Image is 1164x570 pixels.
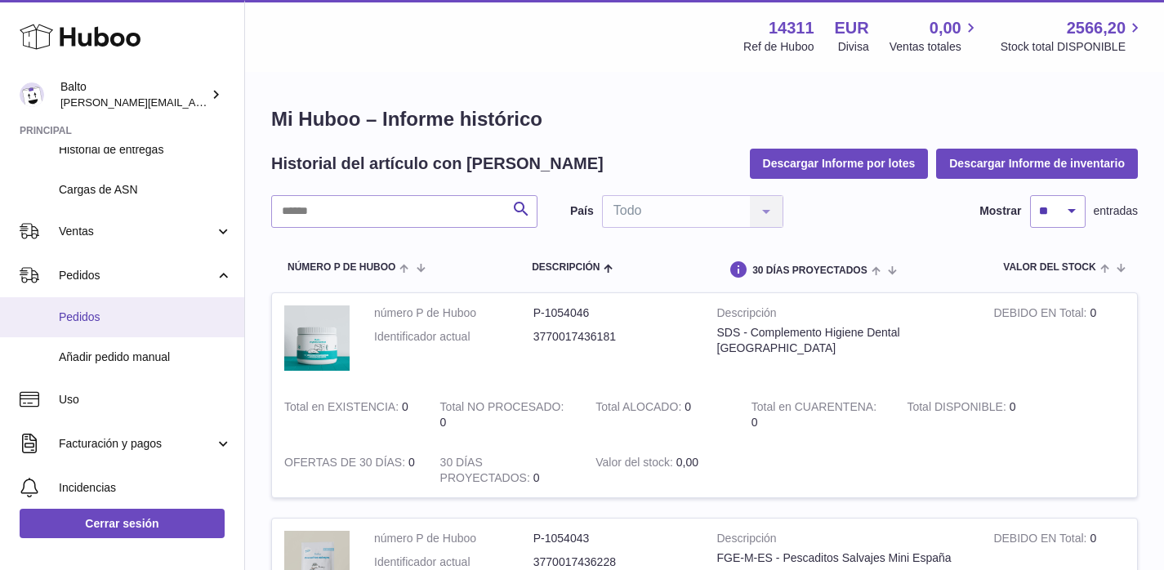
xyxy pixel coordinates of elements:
strong: Total en CUARENTENA [751,400,876,417]
span: Ventas [59,224,215,239]
span: Añadir pedido manual [59,350,232,365]
dd: 3770017436181 [533,329,693,345]
td: 0 [894,387,1050,443]
span: 0,00 [676,456,698,469]
label: Mostrar [979,203,1021,219]
span: 0,00 [930,17,961,39]
td: 0 [583,387,739,443]
strong: Total ALOCADO [595,400,685,417]
span: Ventas totales [890,39,980,55]
button: Descargar Informe por lotes [750,149,929,178]
h2: Historial del artículo con [PERSON_NAME] [271,153,604,175]
strong: DEBIDO EN Total [993,532,1090,549]
strong: Descripción [717,531,970,550]
span: 30 DÍAS PROYECTADOS [752,265,867,276]
span: Cargas de ASN [59,182,232,198]
strong: OFERTAS DE 30 DÍAS [284,456,408,473]
strong: 14311 [769,17,814,39]
span: 0 [751,416,758,429]
strong: Total en EXISTENCIA [284,400,402,417]
span: Incidencias [59,480,232,496]
dt: Identificador actual [374,329,533,345]
span: [PERSON_NAME][EMAIL_ADDRESS][DOMAIN_NAME] [60,96,328,109]
div: FGE-M-ES - Pescaditos Salvajes Mini España [717,550,970,566]
strong: DEBIDO EN Total [993,306,1090,323]
span: Uso [59,392,232,407]
div: SDS - Complemento Higiene Dental [GEOGRAPHIC_DATA] [717,325,970,356]
dt: número P de Huboo [374,531,533,546]
strong: Total NO PROCESADO [440,400,564,417]
span: 2566,20 [1067,17,1126,39]
span: número P de Huboo [288,262,395,273]
div: Divisa [838,39,869,55]
strong: Total DISPONIBLE [907,400,1009,417]
dd: 3770017436228 [533,554,693,570]
h1: Mi Huboo – Informe histórico [271,106,1138,132]
td: 0 [428,443,584,498]
span: Facturación y pagos [59,436,215,452]
strong: EUR [835,17,869,39]
dt: Identificador actual [374,554,533,570]
span: Pedidos [59,268,215,283]
img: product image [284,305,350,371]
a: 0,00 Ventas totales [890,17,980,55]
strong: 30 DÍAS PROYECTADOS [440,456,533,488]
dd: P-1054046 [533,305,693,321]
td: 0 [272,387,428,443]
dt: número P de Huboo [374,305,533,321]
span: Stock total DISPONIBLE [1001,39,1144,55]
span: entradas [1094,203,1138,219]
label: País [570,203,594,219]
span: Pedidos [59,309,232,325]
dd: P-1054043 [533,531,693,546]
a: Cerrar sesión [20,509,225,538]
button: Descargar Informe de inventario [936,149,1138,178]
div: Ref de Huboo [743,39,814,55]
td: 0 [981,293,1137,387]
strong: Descripción [717,305,970,325]
a: 2566,20 Stock total DISPONIBLE [1001,17,1144,55]
span: Valor del stock [1003,262,1095,273]
strong: Valor del stock [595,456,676,473]
td: 0 [272,443,428,498]
img: dani@balto.fr [20,82,44,107]
div: Balto [60,79,207,110]
span: Historial de entregas [59,142,232,158]
span: Descripción [532,262,600,273]
td: 0 [428,387,584,443]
